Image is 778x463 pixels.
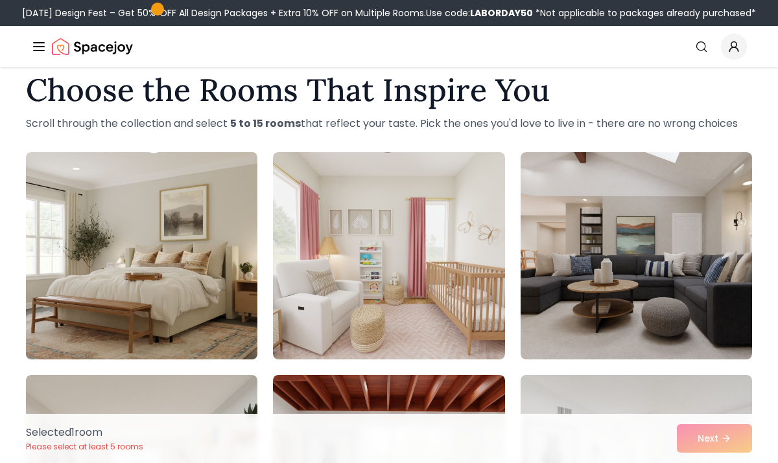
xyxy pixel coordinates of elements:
a: Spacejoy [52,34,133,60]
p: Selected 1 room [26,425,143,440]
span: Use code: [426,6,533,19]
nav: Global [31,26,747,67]
p: Please select at least 5 rooms [26,442,143,452]
h1: Choose the Rooms That Inspire You [26,74,752,106]
img: Spacejoy Logo [52,34,133,60]
span: *Not applicable to packages already purchased* [533,6,756,19]
b: LABORDAY50 [470,6,533,19]
div: [DATE] Design Fest – Get 50% OFF All Design Packages + Extra 10% OFF on Multiple Rooms. [22,6,756,19]
strong: 5 to 15 rooms [230,116,301,131]
img: Room room-2 [273,152,504,359]
p: Scroll through the collection and select that reflect your taste. Pick the ones you'd love to liv... [26,116,752,131]
img: Room room-1 [20,147,263,365]
img: Room room-3 [521,152,752,359]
